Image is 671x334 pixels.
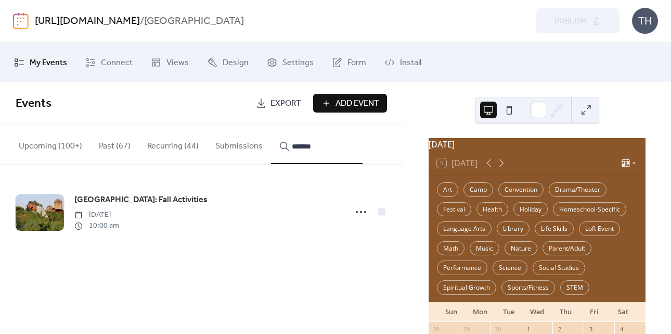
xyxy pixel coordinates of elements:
button: Recurring (44) [139,125,207,163]
span: Design [223,55,249,71]
div: Math [437,241,464,256]
div: Sat [609,302,637,323]
button: Add Event [313,94,387,113]
span: [DATE] [74,209,119,220]
a: Export [248,94,309,113]
div: Art [437,182,458,197]
a: [URL][DOMAIN_NAME] [35,11,140,31]
div: Spiritual Growth [437,280,496,295]
a: Form [324,46,374,78]
span: Form [347,55,366,71]
span: Install [400,55,421,71]
div: Performance [437,261,487,275]
div: 2 [556,325,563,333]
button: Upcoming (100+) [10,125,91,163]
div: [DATE] [429,138,646,151]
div: Science [493,261,527,275]
b: / [140,11,144,31]
a: Views [143,46,197,78]
div: Nature [505,241,537,256]
div: 1 [525,325,533,333]
span: Connect [101,55,133,71]
div: Convention [498,182,544,197]
b: [GEOGRAPHIC_DATA] [144,11,244,31]
a: [GEOGRAPHIC_DATA]: Fall Activities [74,193,208,207]
div: 30 [494,325,501,333]
span: Events [16,92,51,115]
span: [GEOGRAPHIC_DATA]: Fall Activities [74,194,208,206]
button: Past (67) [91,125,139,163]
span: My Events [30,55,67,71]
a: Install [377,46,429,78]
div: STEM [560,280,589,295]
div: Social Studies [533,261,585,275]
div: 29 [463,325,471,333]
div: Camp [463,182,493,197]
div: Loft Event [579,221,620,236]
div: TH [632,8,658,34]
div: Wed [523,302,551,323]
div: Parent/Adult [543,241,591,256]
div: Thu [551,302,580,323]
div: Festival [437,202,471,217]
div: 3 [587,325,595,333]
span: 10:00 am [74,220,119,231]
button: Submissions [207,125,271,163]
a: Connect [78,46,140,78]
div: Tue [494,302,523,323]
div: Life Skills [535,221,574,236]
div: Homeschool-Specific [553,202,626,217]
div: Sun [437,302,466,323]
div: Sports/Fitness [501,280,555,295]
span: Settings [282,55,314,71]
div: Language Arts [437,221,492,236]
img: logo [13,13,29,29]
div: 4 [617,325,625,333]
div: Library [497,221,530,236]
div: Health [476,202,508,217]
a: Settings [259,46,321,78]
a: Design [199,46,256,78]
div: Mon [466,302,494,323]
span: Export [270,97,301,110]
div: Drama/Theater [549,182,607,197]
span: Views [166,55,189,71]
div: Holiday [513,202,548,217]
span: Add Event [335,97,379,110]
div: Music [470,241,499,256]
div: 28 [432,325,440,333]
a: My Events [6,46,75,78]
div: Fri [580,302,609,323]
